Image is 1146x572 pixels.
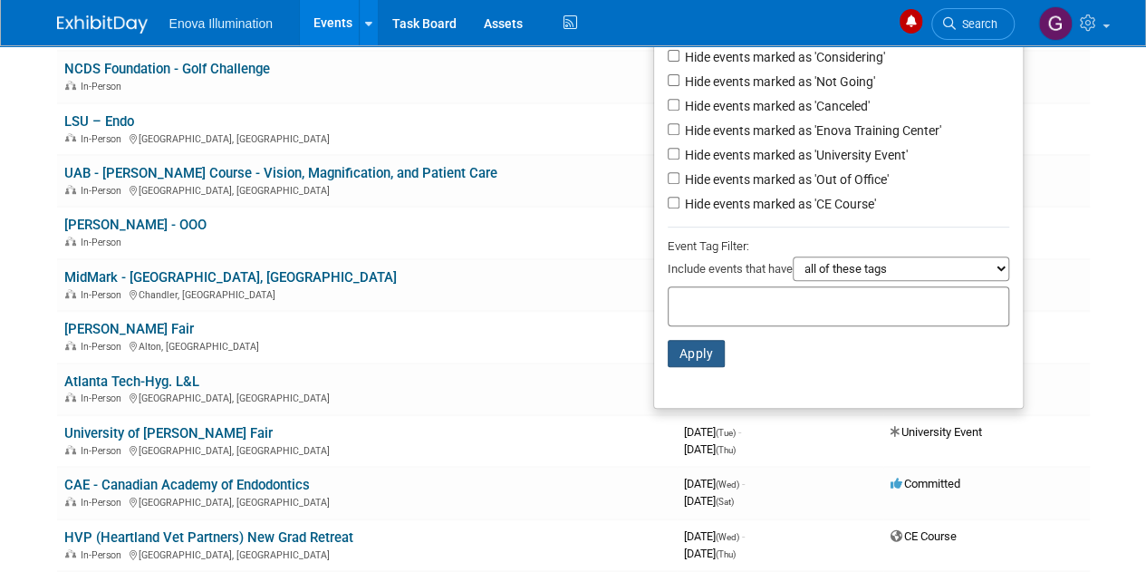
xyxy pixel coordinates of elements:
[57,15,148,34] img: ExhibitDay
[891,477,960,490] span: Committed
[65,289,76,298] img: In-Person Event
[64,269,397,286] a: MidMark - [GEOGRAPHIC_DATA], [GEOGRAPHIC_DATA]
[81,133,127,145] span: In-Person
[681,48,885,66] label: Hide events marked as 'Considering'
[681,97,870,115] label: Hide events marked as 'Canceled'
[931,8,1015,40] a: Search
[169,16,273,31] span: Enova Illumination
[64,477,310,493] a: CAE - Canadian Academy of Endodontics
[81,445,127,457] span: In-Person
[81,549,127,561] span: In-Person
[65,549,76,558] img: In-Person Event
[64,113,134,130] a: LSU – Endo
[681,121,941,140] label: Hide events marked as 'Enova Training Center'
[1038,6,1073,41] img: Garrett Alcaraz
[716,532,739,542] span: (Wed)
[681,170,889,189] label: Hide events marked as 'Out of Office'
[64,61,270,77] a: NCDS Foundation - Golf Challenge
[64,373,199,390] a: Atlanta Tech-Hyg. L&L
[716,549,736,559] span: (Thu)
[65,81,76,90] img: In-Person Event
[64,442,669,457] div: [GEOGRAPHIC_DATA], [GEOGRAPHIC_DATA]
[681,73,875,91] label: Hide events marked as 'Not Going'
[681,146,908,164] label: Hide events marked as 'University Event'
[684,547,736,560] span: [DATE]
[64,165,497,181] a: UAB - [PERSON_NAME] Course - Vision, Magnification, and Patient Care
[684,425,741,439] span: [DATE]
[64,286,669,301] div: Chandler, [GEOGRAPHIC_DATA]
[64,338,669,353] div: Alton, [GEOGRAPHIC_DATA]
[738,425,741,439] span: -
[81,185,127,197] span: In-Person
[81,497,127,509] span: In-Person
[64,182,669,197] div: [GEOGRAPHIC_DATA], [GEOGRAPHIC_DATA]
[716,497,734,507] span: (Sat)
[891,425,982,439] span: University Event
[64,547,669,561] div: [GEOGRAPHIC_DATA], [GEOGRAPHIC_DATA]
[81,289,127,301] span: In-Person
[64,529,353,546] a: HVP (Heartland Vet Partners) New Grad Retreat
[65,133,76,142] img: In-Person Event
[716,480,739,490] span: (Wed)
[65,445,76,454] img: In-Person Event
[956,17,997,31] span: Search
[65,237,76,246] img: In-Person Event
[81,341,127,353] span: In-Person
[81,393,127,404] span: In-Person
[684,494,734,508] span: [DATE]
[716,428,736,438] span: (Tue)
[65,185,76,194] img: In-Person Event
[681,195,876,213] label: Hide events marked as 'CE Course'
[684,477,745,490] span: [DATE]
[64,494,669,509] div: [GEOGRAPHIC_DATA], [GEOGRAPHIC_DATA]
[668,257,1009,286] div: Include events that have
[64,390,669,404] div: [GEOGRAPHIC_DATA], [GEOGRAPHIC_DATA]
[65,497,76,506] img: In-Person Event
[668,236,1009,257] div: Event Tag Filter:
[65,393,76,402] img: In-Person Event
[684,442,736,456] span: [DATE]
[64,321,194,337] a: [PERSON_NAME] Fair
[64,131,669,145] div: [GEOGRAPHIC_DATA], [GEOGRAPHIC_DATA]
[716,445,736,455] span: (Thu)
[668,340,726,367] button: Apply
[81,81,127,92] span: In-Person
[742,529,745,543] span: -
[684,529,745,543] span: [DATE]
[65,341,76,350] img: In-Person Event
[742,477,745,490] span: -
[64,425,273,441] a: University of [PERSON_NAME] Fair
[81,237,127,248] span: In-Person
[64,217,207,233] a: [PERSON_NAME] - OOO
[891,529,957,543] span: CE Course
